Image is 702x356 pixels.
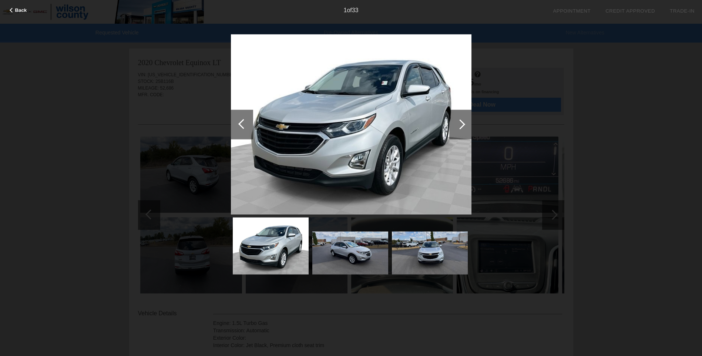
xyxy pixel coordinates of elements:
[605,8,655,14] a: Credit Approved
[343,7,347,13] span: 1
[392,232,468,274] img: bf5a592aaaf593c13a05a7294ad9dfdfx.jpg
[231,34,471,215] img: 20178d71c7a31f9baf856bd2d3ea36c7x.jpg
[352,7,359,13] span: 33
[233,218,309,275] img: 20178d71c7a31f9baf856bd2d3ea36c7x.jpg
[15,7,27,13] span: Back
[553,8,591,14] a: Appointment
[312,232,388,274] img: d4c1e568dbff63c443eb2586921081c0x.jpg
[670,8,695,14] a: Trade-In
